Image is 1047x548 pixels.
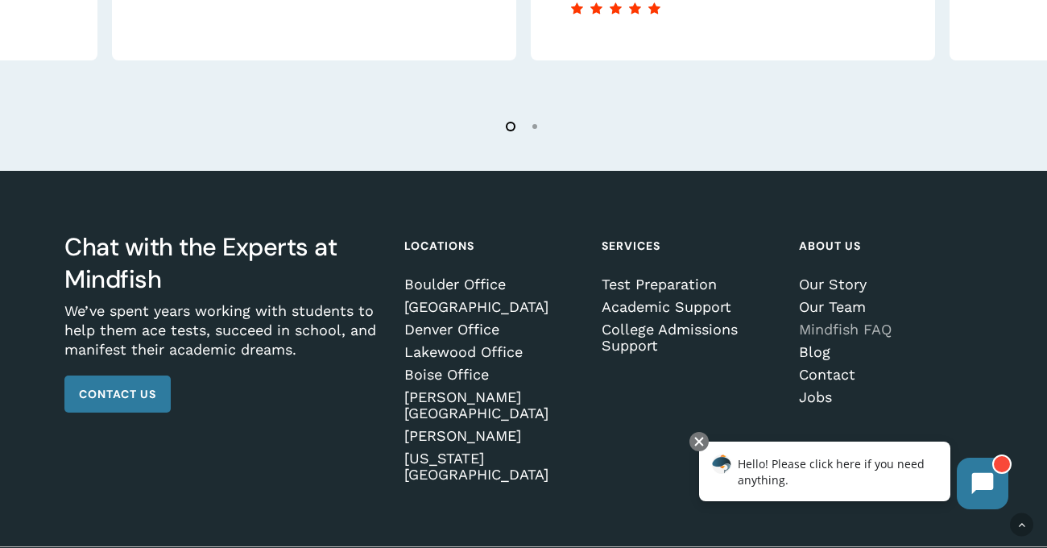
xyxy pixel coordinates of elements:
a: [GEOGRAPHIC_DATA] [404,299,583,315]
a: Contact [799,367,978,383]
a: Lakewood Office [404,344,583,360]
a: College Admissions Support [602,322,780,354]
a: [PERSON_NAME] [404,428,583,444]
h4: Locations [404,231,583,260]
h4: Services [602,231,780,260]
a: Our Team [799,299,978,315]
a: [US_STATE][GEOGRAPHIC_DATA] [404,450,583,483]
a: Test Preparation [602,276,780,293]
li: Page dot 2 [523,114,548,138]
a: Mindfish FAQ [799,322,978,338]
a: [PERSON_NAME][GEOGRAPHIC_DATA] [404,389,583,421]
a: Our Story [799,276,978,293]
a: Denver Office [404,322,583,338]
a: Boise Office [404,367,583,383]
a: Jobs [799,389,978,405]
li: Page dot 1 [499,114,523,138]
h4: About Us [799,231,978,260]
p: We’ve spent years working with students to help them ace tests, succeed in school, and manifest t... [64,301,386,376]
a: Blog [799,344,978,360]
h3: Chat with the Experts at Mindfish [64,231,386,294]
span: Contact Us [79,386,156,402]
a: Academic Support [602,299,780,315]
a: Boulder Office [404,276,583,293]
iframe: Chatbot [682,429,1024,525]
a: Contact Us [64,376,171,413]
